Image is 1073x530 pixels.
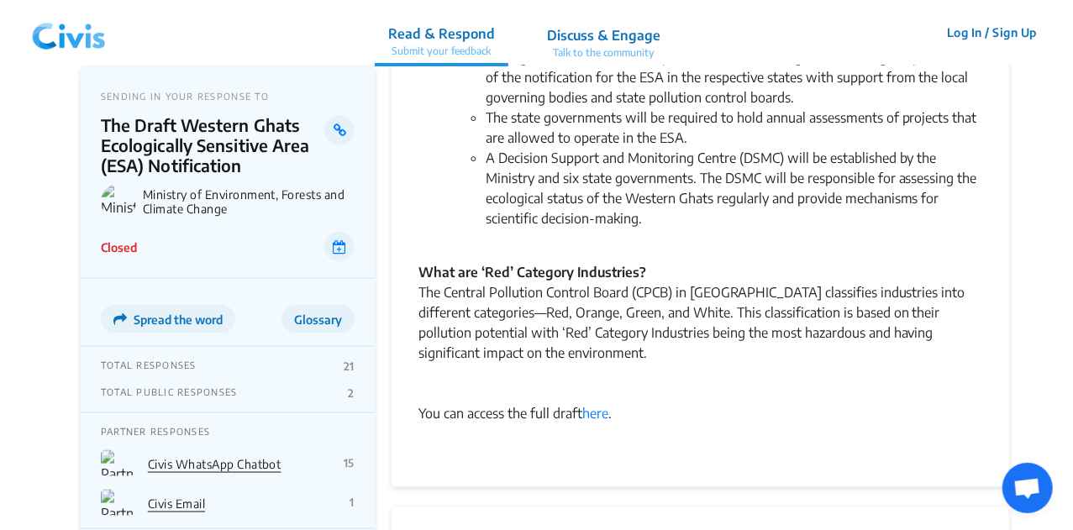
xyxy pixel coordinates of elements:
p: Discuss & Engage [547,25,660,45]
p: Ministry of Environment, Forests and Climate Change [143,187,355,216]
p: SENDING IN YOUR RESPONSE TO [101,91,355,102]
img: Partner Logo [101,450,134,476]
a: Open chat [1002,463,1053,513]
p: TOTAL PUBLIC RESPONSES [101,386,238,400]
p: Read & Respond [388,24,495,44]
a: Civis WhatsApp Chatbot [148,457,281,471]
strong: What are ‘Red’ Category Industries? [418,264,646,281]
p: Closed [101,239,137,256]
p: PARTNER RESPONSES [101,426,355,437]
p: 21 [344,359,355,373]
img: Ministry of Environment, Forests and Climate Change logo [101,184,136,219]
p: Talk to the community [547,45,660,60]
li: The state governments will be required to hold annual assessments of projects that are allowed to... [486,108,982,148]
p: Submit your feedback [388,44,495,59]
p: The Draft Western Ghats Ecologically Sensitive Area (ESA) Notification [101,115,325,176]
p: 1 [350,496,354,509]
div: You can access the full draft . [418,383,982,443]
img: Partner Logo [101,490,134,516]
button: Glossary [281,305,355,333]
p: 2 [348,386,354,400]
span: Glossary [294,312,342,327]
li: A Decision Support and Monitoring Centre (DSMC) will be established by the Ministry and six state... [486,148,982,249]
p: TOTAL RESPONSES [101,359,197,373]
li: : [452,27,982,249]
a: here [582,405,608,422]
button: Log In / Sign Up [936,19,1048,45]
li: State governments will be responsible for monitoring and enforcing the provisions of the notifica... [486,47,982,108]
div: The Central Pollution Control Board (CPCB) in [GEOGRAPHIC_DATA] classifies industries into differ... [418,282,982,383]
img: navlogo.png [25,8,113,58]
button: Spread the word [101,305,235,333]
span: Spread the word [134,312,223,327]
a: Civis Email [148,496,205,511]
p: 15 [344,456,355,470]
